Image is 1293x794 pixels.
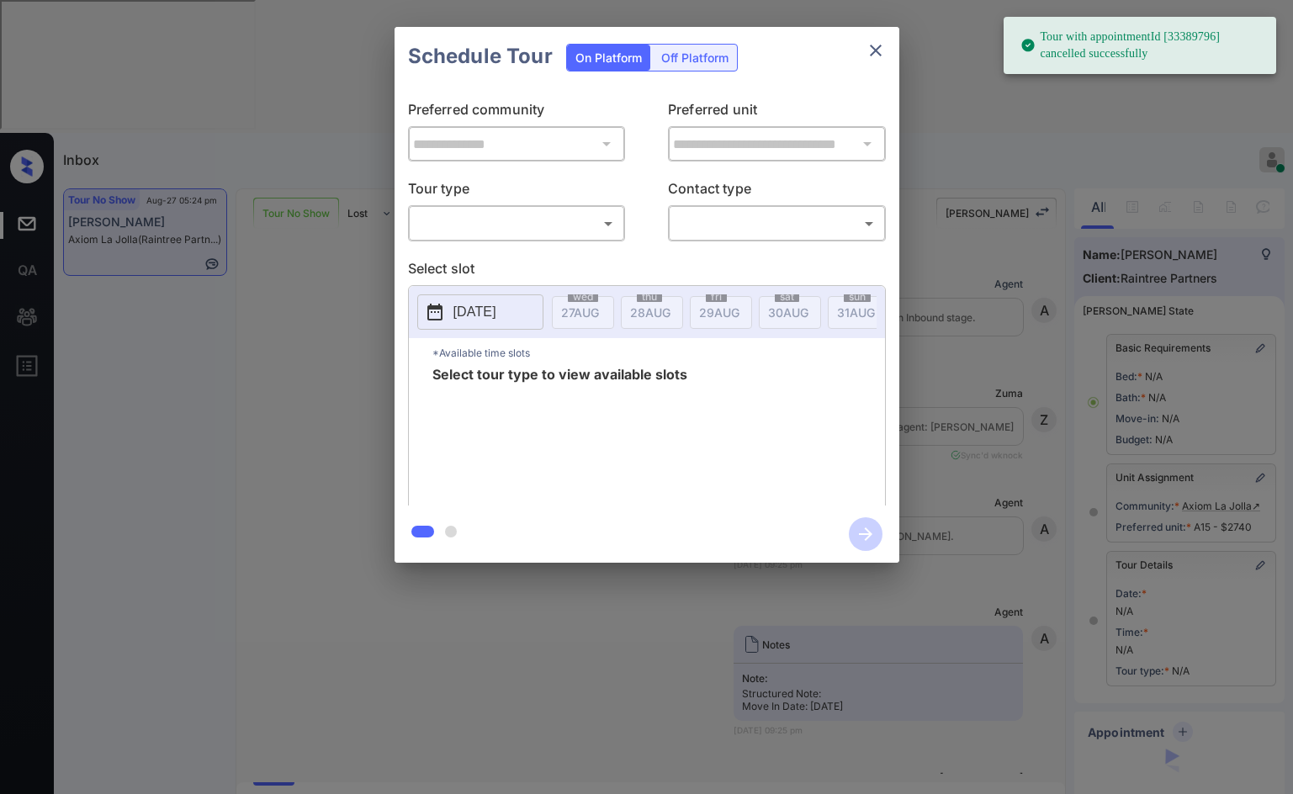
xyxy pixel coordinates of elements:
[668,178,886,205] p: Contact type
[432,368,687,502] span: Select tour type to view available slots
[453,302,496,322] p: [DATE]
[567,45,650,71] div: On Platform
[432,338,885,368] p: *Available time slots
[417,294,543,330] button: [DATE]
[408,178,626,205] p: Tour type
[1020,22,1263,69] div: Tour with appointmentId [33389796] cancelled successfully
[859,34,893,67] button: close
[408,99,626,126] p: Preferred community
[653,45,737,71] div: Off Platform
[395,27,566,86] h2: Schedule Tour
[408,258,886,285] p: Select slot
[668,99,886,126] p: Preferred unit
